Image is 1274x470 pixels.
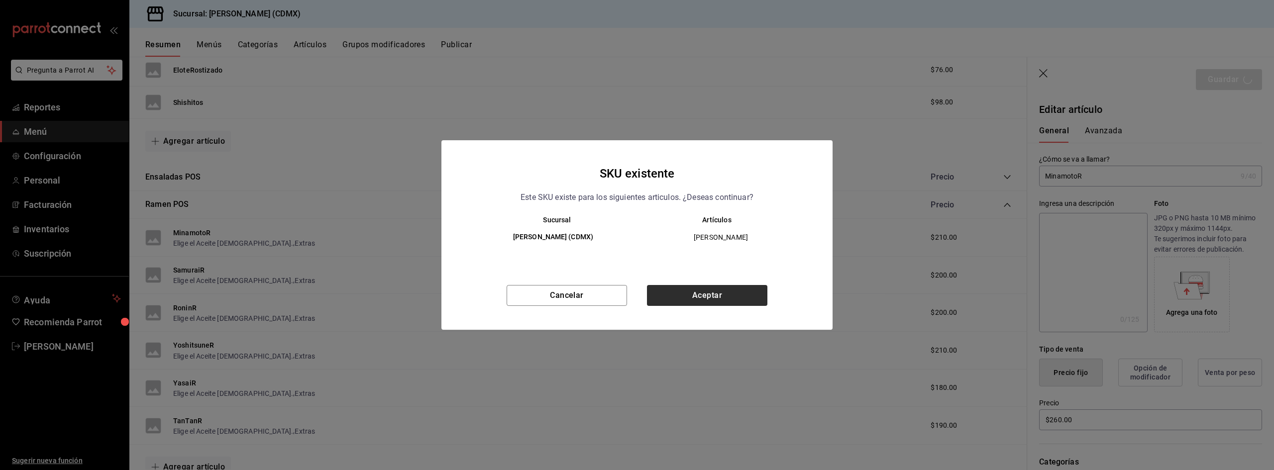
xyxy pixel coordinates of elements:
[521,191,753,204] p: Este SKU existe para los siguientes articulos. ¿Deseas continuar?
[477,232,629,243] h6: [PERSON_NAME] (CDMX)
[461,216,637,224] th: Sucursal
[637,216,813,224] th: Artículos
[645,232,796,242] span: [PERSON_NAME]
[600,164,675,183] h4: SKU existente
[507,285,627,306] button: Cancelar
[647,285,767,306] button: Aceptar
